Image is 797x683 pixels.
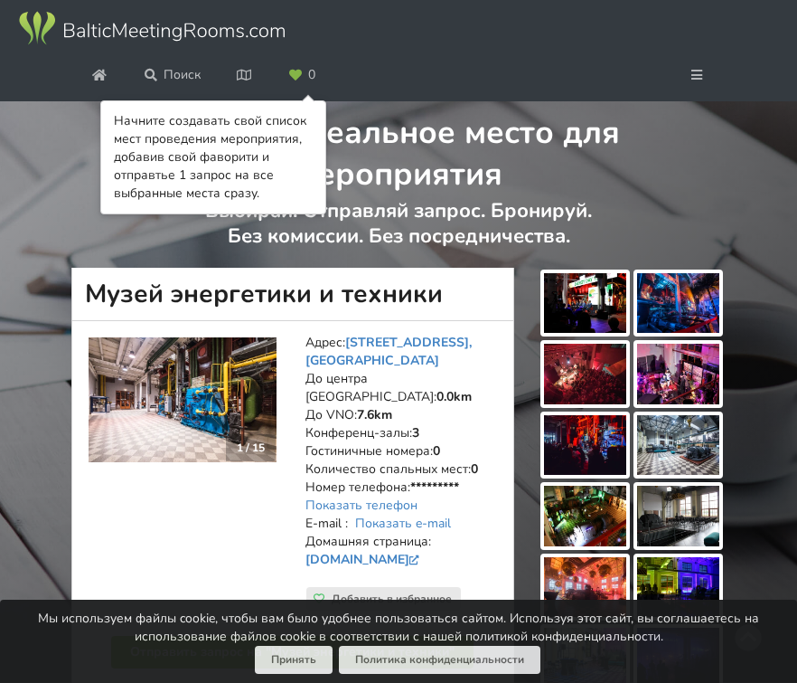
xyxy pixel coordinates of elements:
[89,337,277,463] a: Необычные места | Вильнюс | Музей энергетики и техники 1 / 15
[339,646,540,674] a: Политика конфиденциальности
[114,112,313,203] div: Начните создавать свой список мест проведения мероприятия, добавив свой фаворити и отправтье 1 за...
[226,434,276,461] div: 1 / 15
[544,273,626,333] img: Музей энергетики и техники | Вильнюс | Площадка для мероприятий - фото галереи
[544,557,626,617] img: Музей энергетики и техники | Вильнюс | Площадка для мероприятий - фото галереи
[255,646,333,674] button: Принять
[72,198,726,268] p: Выбирай. Отправляй запрос. Бронируй. Без комиссии. Без посредничества.
[433,442,440,460] strong: 0
[436,388,472,405] strong: 0.0km
[16,10,287,47] img: Baltic Meeting Rooms
[637,486,719,545] img: Музей энергетики и техники | Вильнюс | Площадка для мероприятий - фото галереи
[544,344,626,403] img: Музей энергетики и техники | Вильнюс | Площадка для мероприятий - фото галереи
[471,460,478,478] strong: 0
[305,334,501,587] address: Адрес: До центра [GEOGRAPHIC_DATA]: До VNO: Конференц-залы: Гостиничные номера: Количество спальн...
[637,557,719,617] img: Музей энергетики и техники | Вильнюс | Площадка для мероприятий - фото галереи
[637,415,719,475] img: Музей энергетики и техники | Вильнюс | Площадка для мероприятий - фото галереи
[308,69,315,81] span: 0
[305,497,417,514] a: Показать телефон
[71,268,514,321] h1: Музей энергетики и техники
[637,273,719,333] img: Музей энергетики и техники | Вильнюс | Площадка для мероприятий - фото галереи
[544,486,626,545] img: Музей энергетики и техники | Вильнюс | Площадка для мероприятий - фото галереи
[637,344,719,403] img: Музей энергетики и техники | Вильнюс | Площадка для мероприятий - фото галереи
[412,424,419,441] strong: 3
[357,406,392,423] strong: 7.6km
[305,334,472,369] a: [STREET_ADDRESS], [GEOGRAPHIC_DATA]
[132,59,212,91] a: Поиск
[544,415,626,475] img: Музей энергетики и техники | Вильнюс | Площадка для мероприятий - фото галереи
[305,551,424,568] a: [DOMAIN_NAME]
[72,101,726,194] h1: Найди идеальное место для мероприятия
[355,515,451,532] a: Показать e-mail
[332,592,452,606] span: Добавить в избранное
[89,337,277,463] img: Необычные места | Вильнюс | Музей энергетики и техники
